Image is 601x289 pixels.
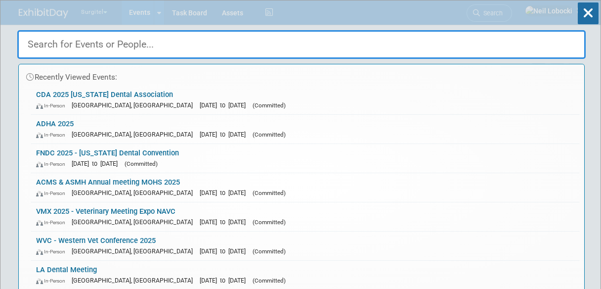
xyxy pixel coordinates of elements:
span: In-Person [36,102,70,109]
span: (Committed) [253,277,286,284]
a: ACMS & ASMH Annual meeting MOHS 2025 In-Person [GEOGRAPHIC_DATA], [GEOGRAPHIC_DATA] [DATE] to [DA... [31,173,579,202]
span: [DATE] to [DATE] [200,189,251,196]
span: [GEOGRAPHIC_DATA], [GEOGRAPHIC_DATA] [72,101,198,109]
a: CDA 2025 [US_STATE] Dental Association In-Person [GEOGRAPHIC_DATA], [GEOGRAPHIC_DATA] [DATE] to [... [31,86,579,114]
span: In-Person [36,161,70,167]
span: [GEOGRAPHIC_DATA], [GEOGRAPHIC_DATA] [72,131,198,138]
span: In-Person [36,219,70,226]
span: In-Person [36,278,70,284]
span: [GEOGRAPHIC_DATA], [GEOGRAPHIC_DATA] [72,189,198,196]
a: WVC - Western Vet Conference 2025 In-Person [GEOGRAPHIC_DATA], [GEOGRAPHIC_DATA] [DATE] to [DATE]... [31,232,579,260]
span: [DATE] to [DATE] [72,160,123,167]
a: FNDC 2025 - [US_STATE] Dental Convention In-Person [DATE] to [DATE] (Committed) [31,144,579,173]
span: (Committed) [253,131,286,138]
span: [DATE] to [DATE] [200,218,251,226]
span: In-Person [36,190,70,196]
span: [GEOGRAPHIC_DATA], [GEOGRAPHIC_DATA] [72,247,198,255]
span: (Committed) [253,190,286,196]
a: ADHA 2025 In-Person [GEOGRAPHIC_DATA], [GEOGRAPHIC_DATA] [DATE] to [DATE] (Committed) [31,115,579,144]
span: [GEOGRAPHIC_DATA], [GEOGRAPHIC_DATA] [72,277,198,284]
input: Search for Events or People... [17,30,586,59]
span: [DATE] to [DATE] [200,131,251,138]
a: VMX 2025 - Veterinary Meeting Expo NAVC In-Person [GEOGRAPHIC_DATA], [GEOGRAPHIC_DATA] [DATE] to ... [31,202,579,231]
span: [DATE] to [DATE] [200,277,251,284]
span: [DATE] to [DATE] [200,247,251,255]
span: (Committed) [253,219,286,226]
span: [DATE] to [DATE] [200,101,251,109]
span: (Committed) [253,248,286,255]
span: In-Person [36,132,70,138]
span: In-Person [36,248,70,255]
span: [GEOGRAPHIC_DATA], [GEOGRAPHIC_DATA] [72,218,198,226]
span: (Committed) [253,102,286,109]
span: (Committed) [125,160,158,167]
div: Recently Viewed Events: [24,64,579,86]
